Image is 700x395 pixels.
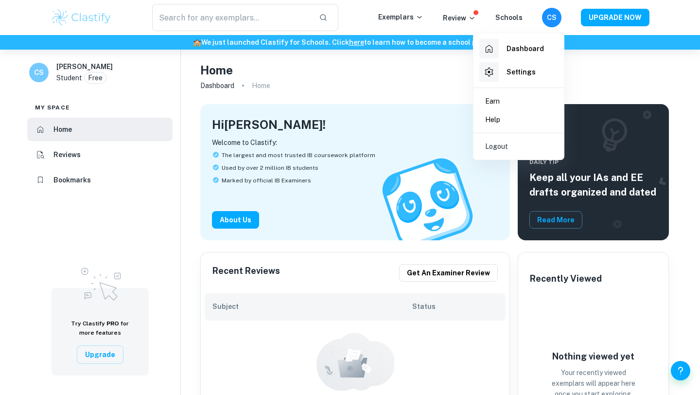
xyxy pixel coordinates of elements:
p: Help [485,114,500,125]
a: Settings [477,60,560,84]
h6: Dashboard [507,43,544,54]
a: Help [477,110,560,129]
p: Logout [485,141,508,152]
a: Earn [477,92,560,110]
h6: Settings [507,67,536,77]
p: Earn [485,96,500,107]
a: Dashboard [477,37,560,60]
